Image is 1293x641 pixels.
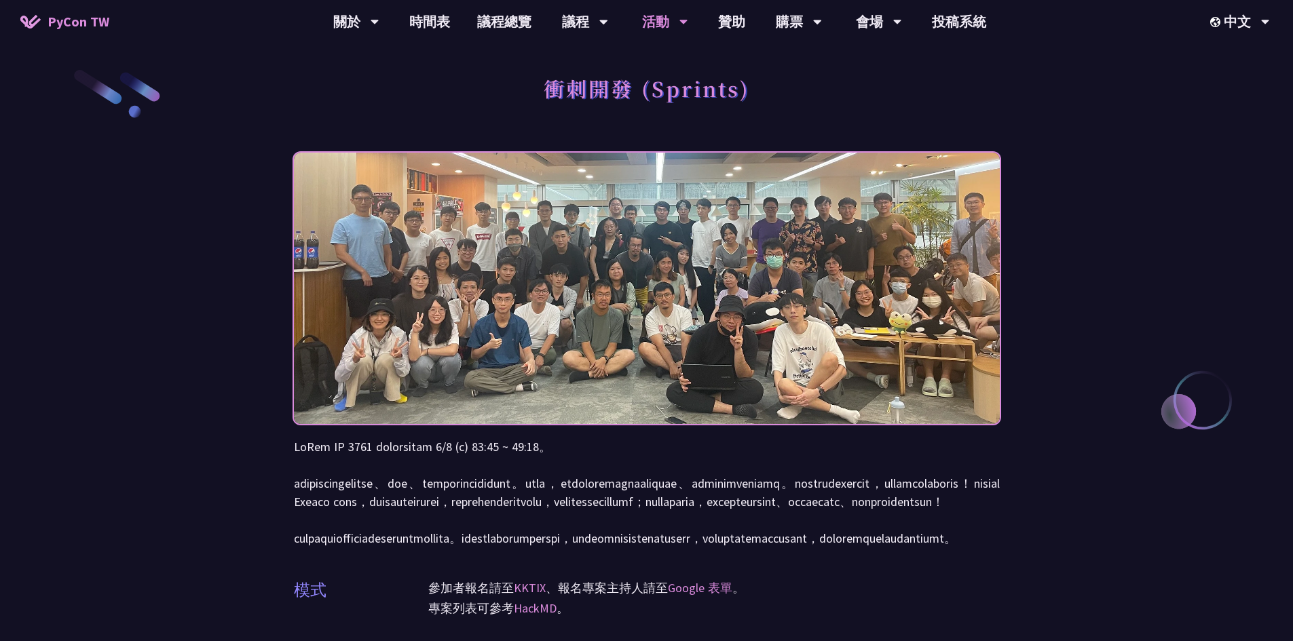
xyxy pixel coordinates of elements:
a: Google 表單 [668,580,732,596]
p: 參加者報名請至 、報名專案主持人請至 。 [428,578,1000,598]
p: LoRem IP 3761 dolorsitam 6/8 (c) 83:45 ~ 49:18。 adipiscingelitse、doe、temporincididunt。utla，etdolo... [294,438,1000,547]
img: Home icon of PyCon TW 2025 [20,15,41,28]
img: Photo of PyCon Taiwan Sprints [294,116,1000,461]
h1: 衝刺開發 (Sprints) [544,68,750,109]
p: 模式 [294,578,326,602]
span: PyCon TW [48,12,109,32]
a: KKTIX [514,580,546,596]
p: 專案列表可參考 。 [428,598,1000,619]
img: Locale Icon [1210,17,1224,27]
a: PyCon TW [7,5,123,39]
a: HackMD [514,600,557,616]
